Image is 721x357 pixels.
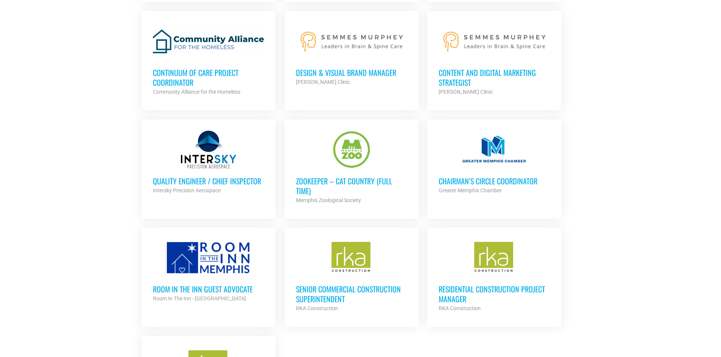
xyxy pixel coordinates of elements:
[427,119,561,206] a: Chairman’s Circle Coordinator Greater Memphis Chamber
[427,227,561,324] a: Residential Construction Project Manager RKA Construction
[439,284,550,304] h3: Residential Construction Project Manager
[142,119,276,206] a: Quality Engineer / Chief Inspector Intersky Precision Aerospace
[285,119,419,216] a: Zookeeper – Cat Country (Full Time) Memphis Zoological Society
[427,11,561,108] a: Content and Digital Marketing Strategist [PERSON_NAME] Clinic
[153,68,264,87] h3: Continuum of Care Project Coordinator
[439,89,493,95] strong: [PERSON_NAME] Clinic
[439,305,481,311] strong: RKA Construction
[296,68,407,77] h3: Design & Visual Brand Manager
[439,176,550,186] h3: Chairman’s Circle Coordinator
[153,295,246,301] strong: Room In The Inn - [GEOGRAPHIC_DATA]
[439,68,550,87] h3: Content and Digital Marketing Strategist
[285,227,419,324] a: Senior Commercial Construction Superintendent RKA Construction
[153,89,240,95] strong: Community Alliance for the Homeless
[285,11,419,98] a: Design & Visual Brand Manager [PERSON_NAME] Clinic
[296,197,361,203] strong: Memphis Zoological Society
[296,79,350,85] strong: [PERSON_NAME] Clinic
[153,284,264,294] h3: Room in the Inn Guest Advocate
[296,305,338,311] strong: RKA Construction
[153,176,264,186] h3: Quality Engineer / Chief Inspector
[153,187,221,193] strong: Intersky Precision Aerospace
[439,187,502,193] strong: Greater Memphis Chamber
[296,176,407,196] h3: Zookeeper – Cat Country (Full Time)
[142,227,276,314] a: Room in the Inn Guest Advocate Room In The Inn - [GEOGRAPHIC_DATA]
[296,284,407,304] h3: Senior Commercial Construction Superintendent
[142,11,276,108] a: Continuum of Care Project Coordinator Community Alliance for the Homeless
